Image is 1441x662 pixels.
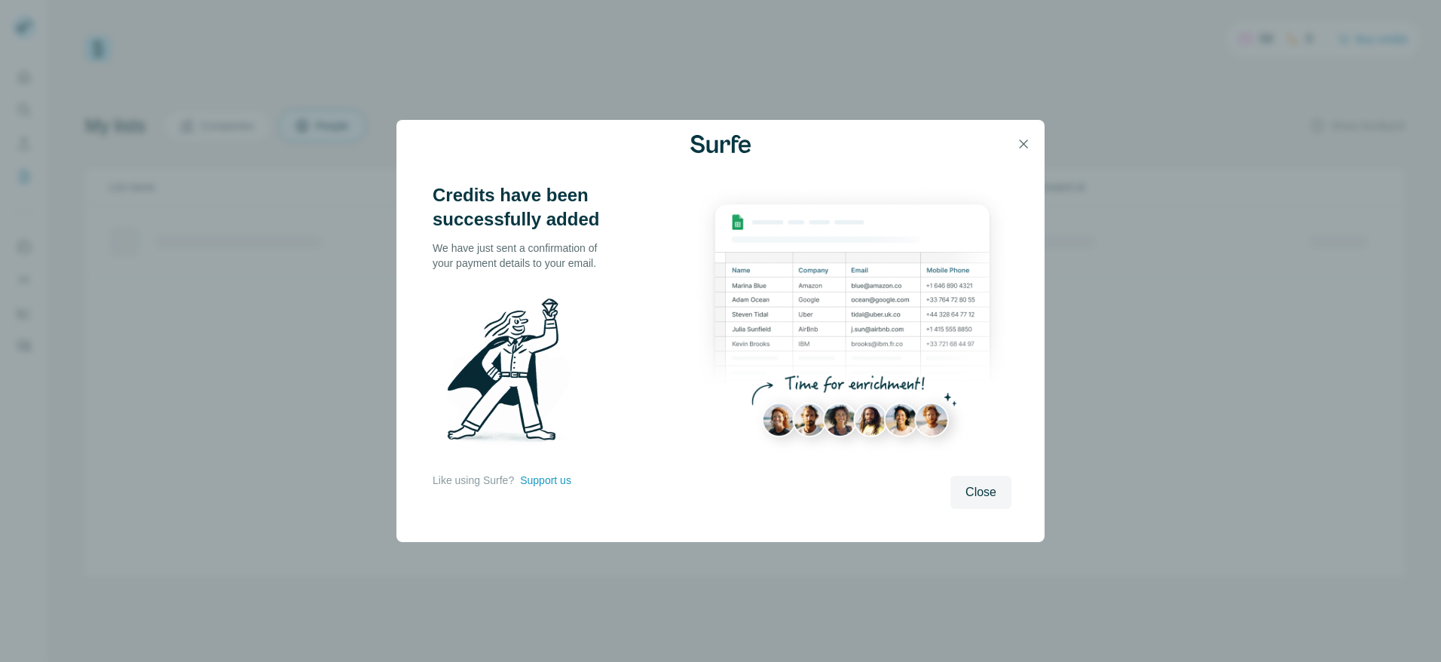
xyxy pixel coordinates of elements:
[965,483,996,501] span: Close
[693,183,1011,466] img: Enrichment Hub - Sheet Preview
[433,241,613,271] p: We have just sent a confirmation of your payment details to your email.
[433,473,514,488] p: Like using Surfe?
[433,289,589,458] img: Surfe Illustration - Man holding diamond
[433,183,613,231] h3: Credits have been successfully added
[950,476,1011,509] button: Close
[690,135,751,153] img: Surfe Logo
[520,473,571,488] button: Support us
